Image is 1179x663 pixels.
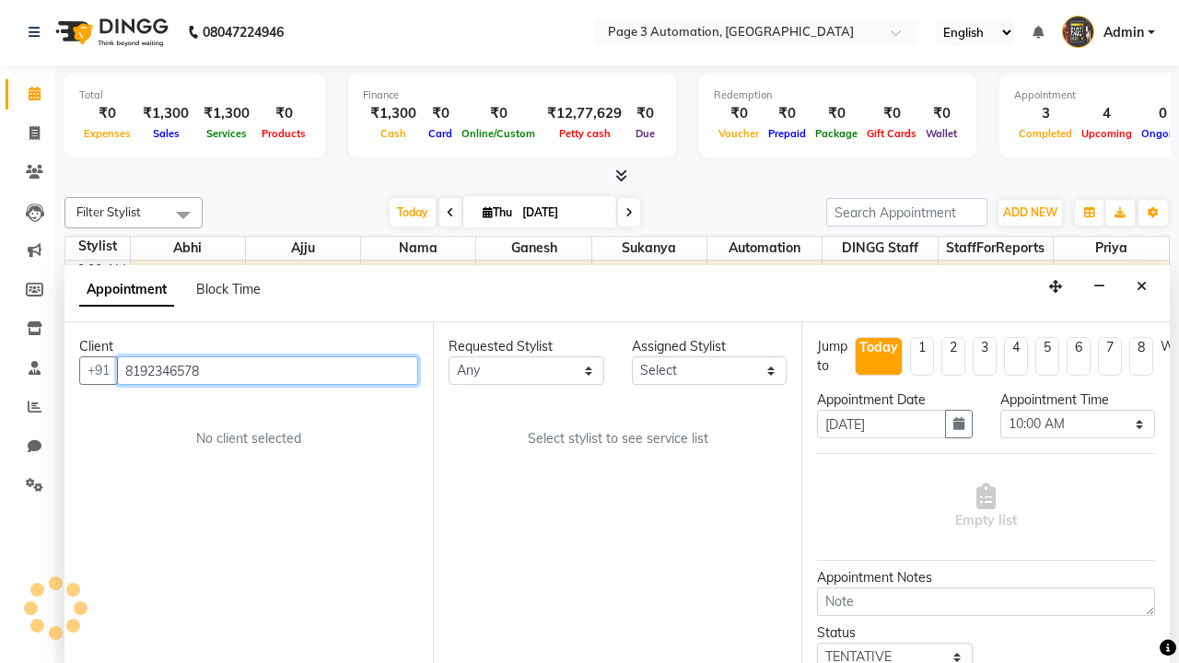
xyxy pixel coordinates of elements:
span: Products [257,127,310,140]
span: Upcoming [1077,127,1137,140]
div: ₹0 [629,103,661,124]
span: ADD NEW [1003,205,1057,219]
span: Services [202,127,251,140]
div: No client selected [123,429,374,448]
div: Status [817,623,973,643]
span: Wallet [921,127,962,140]
li: 6 [1067,337,1091,376]
span: Select stylist to see service list [528,429,708,448]
li: 3 [973,337,997,376]
div: Appointment Notes [817,568,1155,587]
img: Admin [1062,16,1094,48]
span: Filter Stylist [76,204,141,219]
span: Online/Custom [457,127,540,140]
div: ₹0 [811,103,862,124]
button: Close [1128,273,1155,301]
div: Redemption [714,87,962,103]
div: ₹0 [921,103,962,124]
span: Gift Cards [862,127,921,140]
div: ₹1,300 [135,103,196,124]
div: Today [859,338,898,357]
li: 5 [1035,337,1059,376]
div: ₹0 [424,103,457,124]
div: 4 [1077,103,1137,124]
span: Block Time [196,281,261,297]
span: Card [424,127,457,140]
span: Empty list [955,483,1017,530]
div: Jump to [817,337,847,376]
span: Thu [478,205,517,219]
span: Today [390,198,436,227]
li: 7 [1098,337,1122,376]
div: Assigned Stylist [632,337,788,356]
input: yyyy-mm-dd [817,410,946,438]
span: Priya [1054,237,1169,260]
input: Search by Name/Mobile/Email/Code [117,356,418,385]
span: Abhi [131,237,245,260]
span: Admin [1103,23,1144,42]
span: Sukanya [592,237,706,260]
span: Sales [148,127,184,140]
span: Automation [707,237,822,260]
div: Requested Stylist [449,337,604,356]
b: 08047224946 [203,6,284,58]
div: ₹1,300 [196,103,257,124]
div: 3 [1014,103,1077,124]
div: ₹0 [79,103,135,124]
div: Client [79,337,418,356]
li: 4 [1004,337,1028,376]
div: ₹0 [714,103,764,124]
input: Search Appointment [826,198,987,227]
div: ₹1,300 [363,103,424,124]
button: ADD NEW [998,200,1062,226]
span: Cash [376,127,411,140]
div: ₹0 [764,103,811,124]
div: ₹0 [257,103,310,124]
div: ₹0 [862,103,921,124]
li: 2 [941,337,965,376]
div: Appointment Date [817,390,973,410]
span: Appointment [79,273,174,307]
span: StaffForReports [939,237,1053,260]
input: 2025-09-04 [517,199,609,227]
span: Package [811,127,862,140]
span: DINGG Staff [823,237,937,260]
li: 8 [1129,337,1153,376]
div: Finance [363,87,661,103]
span: Ajju [246,237,360,260]
span: Petty cash [554,127,615,140]
li: 1 [910,337,934,376]
span: Prepaid [764,127,811,140]
div: ₹12,77,629 [540,103,629,124]
div: 9:00 AM [74,261,130,280]
span: Ganesh [476,237,590,260]
div: Appointment Time [1000,390,1156,410]
button: +91 [79,356,118,385]
img: logo [47,6,173,58]
span: Completed [1014,127,1077,140]
div: Total [79,87,310,103]
span: Expenses [79,127,135,140]
div: Stylist [65,237,130,256]
span: Due [631,127,660,140]
div: ₹0 [457,103,540,124]
span: Nama [361,237,475,260]
span: Voucher [714,127,764,140]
